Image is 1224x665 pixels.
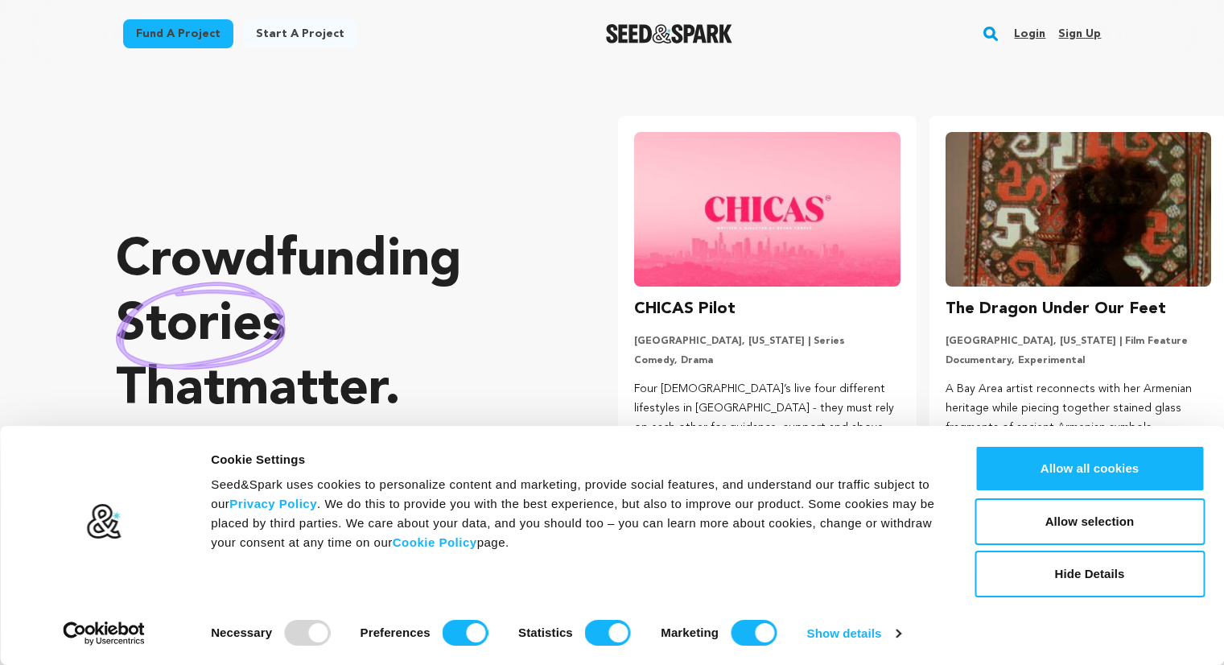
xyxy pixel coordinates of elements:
legend: Consent Selection [210,613,211,614]
strong: Necessary [211,626,272,639]
img: Seed&Spark Logo Dark Mode [606,24,732,43]
p: Four [DEMOGRAPHIC_DATA]’s live four different lifestyles in [GEOGRAPHIC_DATA] - they must rely on... [634,380,900,437]
p: [GEOGRAPHIC_DATA], [US_STATE] | Series [634,335,900,348]
p: Documentary, Experimental [946,354,1211,367]
a: Login [1014,21,1045,47]
div: Seed&Spark uses cookies to personalize content and marketing, provide social features, and unders... [211,475,938,552]
span: matter [225,365,385,416]
p: A Bay Area artist reconnects with her Armenian heritage while piecing together stained glass frag... [946,380,1211,437]
button: Allow selection [975,498,1205,545]
img: hand sketched image [116,282,286,370]
img: CHICAS Pilot image [634,132,900,287]
a: Show details [807,622,900,646]
a: Privacy Policy [229,497,317,510]
button: Hide Details [975,551,1205,597]
a: Usercentrics Cookiebot - opens in a new window [34,622,175,646]
p: Crowdfunding that . [116,229,554,423]
a: Cookie Policy [393,535,477,549]
a: Sign up [1058,21,1101,47]
p: Comedy, Drama [634,354,900,367]
strong: Preferences [361,626,431,639]
p: [GEOGRAPHIC_DATA], [US_STATE] | Film Feature [946,335,1211,348]
img: The Dragon Under Our Feet image [946,132,1211,287]
h3: The Dragon Under Our Feet [946,296,1166,322]
strong: Statistics [518,626,573,639]
a: Seed&Spark Homepage [606,24,732,43]
img: logo [86,503,122,540]
a: Start a project [243,19,357,48]
a: Fund a project [123,19,233,48]
button: Allow all cookies [975,445,1205,492]
h3: CHICAS Pilot [634,296,736,322]
strong: Marketing [661,626,719,639]
div: Cookie Settings [211,450,938,469]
